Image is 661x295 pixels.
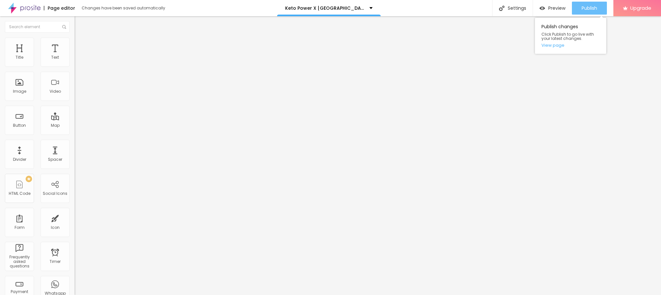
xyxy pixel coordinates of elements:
div: Map [51,123,60,128]
div: Divider [13,157,26,162]
div: Changes have been saved automatically [82,6,165,10]
img: Icone [62,25,66,29]
div: Page editor [44,6,75,10]
div: Image [13,89,26,94]
span: Upgrade [630,5,651,11]
div: Text [51,55,59,60]
iframe: Editor [75,16,661,295]
img: view-1.svg [539,6,545,11]
div: Timer [50,259,61,264]
div: Publish changes [535,18,606,54]
a: View page [541,43,600,47]
p: Keto Power X [GEOGRAPHIC_DATA] [285,6,365,10]
div: Frequently asked questions [6,255,32,269]
div: Icon [51,225,60,230]
span: Publish [582,6,597,11]
div: Social Icons [43,191,67,196]
div: Video [50,89,61,94]
img: Icone [499,6,504,11]
div: Form [15,225,25,230]
div: HTML Code [9,191,30,196]
span: Click Publish to go live with your latest changes. [541,32,600,41]
div: Spacer [48,157,62,162]
button: Preview [533,2,572,15]
input: Search element [5,21,70,33]
button: Publish [572,2,607,15]
span: Preview [548,6,565,11]
div: Button [13,123,26,128]
div: Title [16,55,23,60]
